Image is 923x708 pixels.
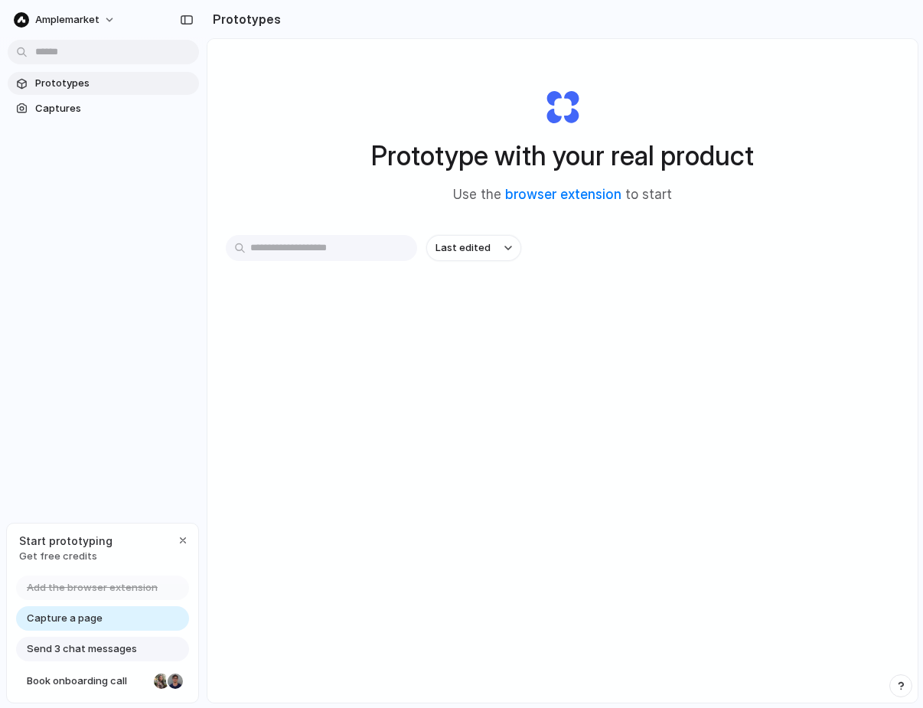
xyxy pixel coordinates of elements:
[19,533,113,549] span: Start prototyping
[207,10,281,28] h2: Prototypes
[505,187,621,202] a: browser extension
[35,12,99,28] span: Amplemarket
[27,611,103,626] span: Capture a page
[16,669,189,693] a: Book onboarding call
[435,240,491,256] span: Last edited
[8,8,123,32] button: Amplemarket
[152,672,171,690] div: Nicole Kubica
[8,72,199,95] a: Prototypes
[426,235,521,261] button: Last edited
[8,97,199,120] a: Captures
[166,672,184,690] div: Christian Iacullo
[19,549,113,564] span: Get free credits
[35,76,193,91] span: Prototypes
[35,101,193,116] span: Captures
[371,135,754,176] h1: Prototype with your real product
[27,580,158,595] span: Add the browser extension
[27,641,137,657] span: Send 3 chat messages
[453,185,672,205] span: Use the to start
[27,674,148,689] span: Book onboarding call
